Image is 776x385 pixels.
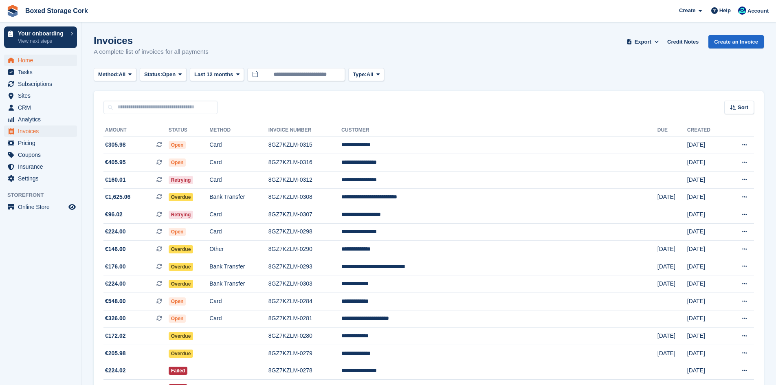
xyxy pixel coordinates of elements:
[209,275,268,293] td: Bank Transfer
[169,332,193,340] span: Overdue
[687,258,726,275] td: [DATE]
[18,31,66,36] p: Your onboarding
[687,124,726,137] th: Created
[4,137,77,149] a: menu
[18,149,67,161] span: Coupons
[4,125,77,137] a: menu
[209,293,268,310] td: Card
[169,350,193,358] span: Overdue
[105,314,126,323] span: €326.00
[103,124,169,137] th: Amount
[687,171,726,189] td: [DATE]
[657,124,687,137] th: Due
[4,149,77,161] a: menu
[169,193,193,201] span: Overdue
[105,279,126,288] span: €224.00
[105,193,130,201] span: €1,625.06
[209,136,268,154] td: Card
[687,328,726,345] td: [DATE]
[679,7,695,15] span: Create
[268,275,341,293] td: 8GZ7KZLM-0303
[747,7,769,15] span: Account
[18,173,67,184] span: Settings
[7,191,81,199] span: Storefront
[169,367,188,375] span: Failed
[105,176,126,184] span: €160.01
[18,78,67,90] span: Subscriptions
[341,124,657,137] th: Customer
[169,124,210,137] th: Status
[268,206,341,224] td: 8GZ7KZLM-0307
[194,70,233,79] span: Last 12 months
[719,7,731,15] span: Help
[268,223,341,241] td: 8GZ7KZLM-0298
[209,310,268,328] td: Card
[268,328,341,345] td: 8GZ7KZLM-0280
[348,68,384,81] button: Type: All
[140,68,187,81] button: Status: Open
[67,202,77,212] a: Preview store
[169,228,186,236] span: Open
[268,124,341,137] th: Invoice Number
[94,35,209,46] h1: Invoices
[18,114,67,125] span: Analytics
[657,258,687,275] td: [DATE]
[687,206,726,224] td: [DATE]
[169,158,186,167] span: Open
[18,55,67,66] span: Home
[105,332,126,340] span: €172.02
[105,297,126,306] span: €548.00
[209,171,268,189] td: Card
[169,315,186,323] span: Open
[4,161,77,172] a: menu
[268,241,341,258] td: 8GZ7KZLM-0290
[209,154,268,172] td: Card
[687,136,726,154] td: [DATE]
[22,4,91,18] a: Boxed Storage Cork
[664,35,702,48] a: Credit Notes
[687,293,726,310] td: [DATE]
[105,210,123,219] span: €96.02
[105,262,126,271] span: €176.00
[687,275,726,293] td: [DATE]
[268,310,341,328] td: 8GZ7KZLM-0281
[209,189,268,206] td: Bank Transfer
[169,176,193,184] span: Retrying
[4,78,77,90] a: menu
[268,258,341,275] td: 8GZ7KZLM-0293
[268,136,341,154] td: 8GZ7KZLM-0315
[209,124,268,137] th: Method
[657,345,687,362] td: [DATE]
[18,137,67,149] span: Pricing
[18,66,67,78] span: Tasks
[162,70,176,79] span: Open
[687,223,726,241] td: [DATE]
[4,102,77,113] a: menu
[687,241,726,258] td: [DATE]
[18,125,67,137] span: Invoices
[4,55,77,66] a: menu
[657,241,687,258] td: [DATE]
[169,211,193,219] span: Retrying
[98,70,119,79] span: Method:
[625,35,661,48] button: Export
[94,47,209,57] p: A complete list of invoices for all payments
[268,345,341,362] td: 8GZ7KZLM-0279
[687,189,726,206] td: [DATE]
[7,5,19,17] img: stora-icon-8386f47178a22dfd0bd8f6a31ec36ba5ce8667c1dd55bd0f319d3a0aa187defe.svg
[169,141,186,149] span: Open
[169,245,193,253] span: Overdue
[353,70,367,79] span: Type:
[105,245,126,253] span: €146.00
[657,189,687,206] td: [DATE]
[657,328,687,345] td: [DATE]
[105,349,126,358] span: €205.98
[4,26,77,48] a: Your onboarding View next steps
[4,66,77,78] a: menu
[268,189,341,206] td: 8GZ7KZLM-0308
[209,206,268,224] td: Card
[738,7,746,15] img: Vincent
[169,263,193,271] span: Overdue
[657,275,687,293] td: [DATE]
[105,366,126,375] span: €224.02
